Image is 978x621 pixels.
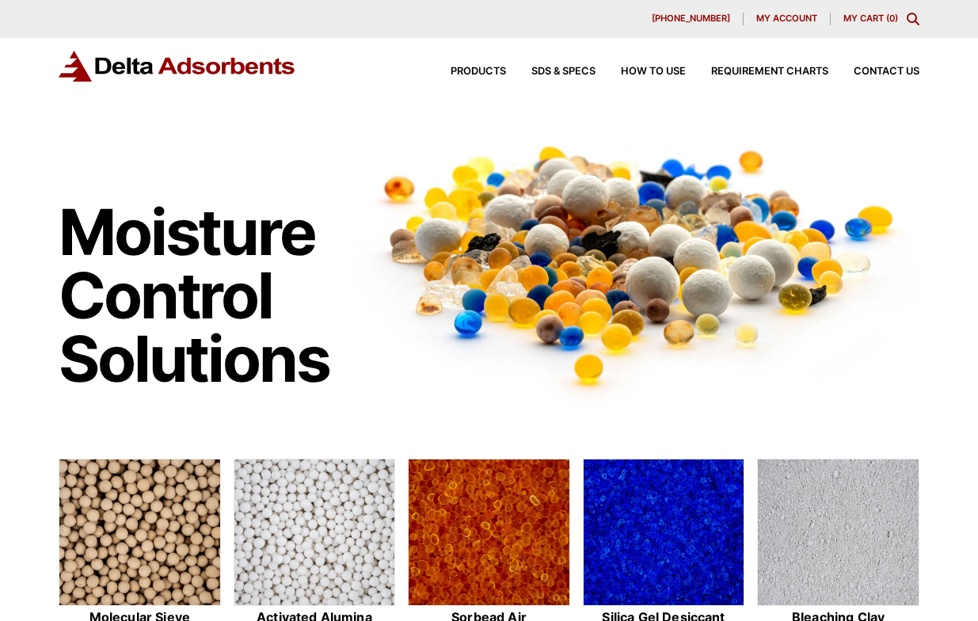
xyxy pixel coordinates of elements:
img: Image [350,120,919,408]
span: My account [756,14,817,23]
a: SDS & SPECS [506,67,596,77]
div: Toggle Modal Content [907,13,919,25]
a: My account [744,13,831,25]
span: How to Use [621,67,686,77]
h1: Moisture Control Solutions [59,200,334,391]
span: 0 [889,13,895,24]
span: SDS & SPECS [531,67,596,77]
span: [PHONE_NUMBER] [652,14,730,23]
a: My Cart (0) [843,13,898,24]
img: Delta Adsorbents [59,51,296,82]
a: [PHONE_NUMBER] [639,13,744,25]
a: Requirement Charts [686,67,828,77]
a: How to Use [596,67,686,77]
a: Contact Us [828,67,919,77]
a: Products [425,67,506,77]
span: Requirement Charts [711,67,828,77]
span: Products [451,67,506,77]
span: Contact Us [854,67,919,77]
